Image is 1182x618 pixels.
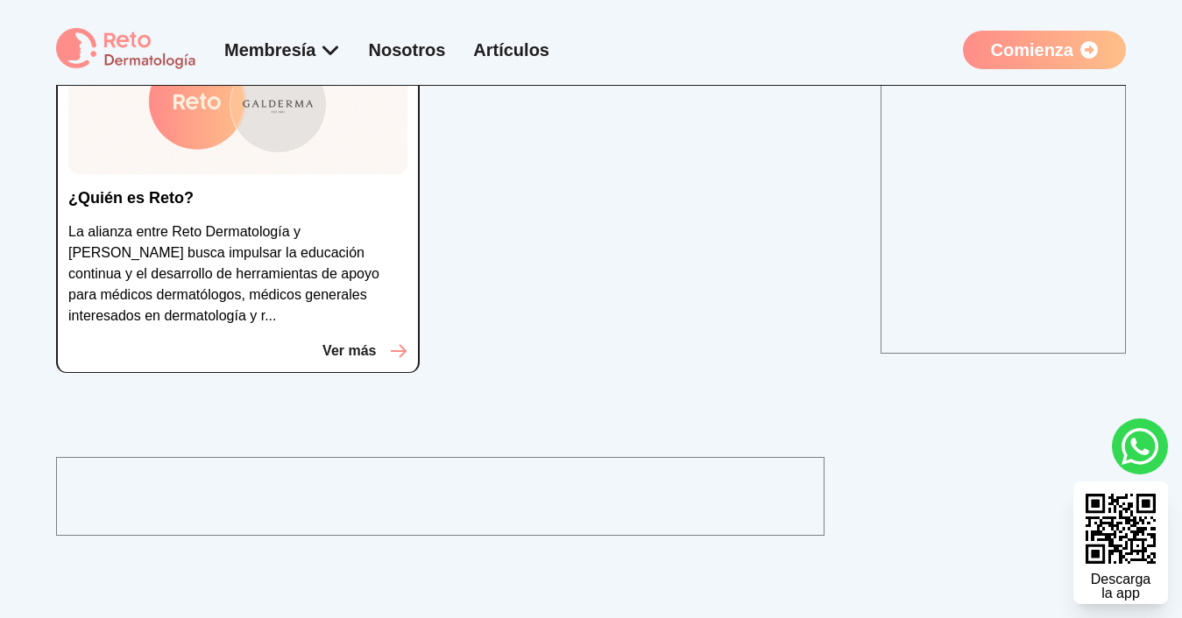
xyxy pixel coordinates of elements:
a: ¿Quién es Reto? [68,188,407,222]
p: La alianza entre Reto Dermatología y [PERSON_NAME] busca impulsar la educación continua y el desa... [68,221,407,327]
a: Comienza [963,31,1126,69]
a: whatsapp button [1112,418,1168,474]
img: logo Reto dermatología [56,28,196,71]
p: ¿Quién es Reto? [68,188,407,208]
button: Ver más [322,341,407,362]
a: Artículos [473,40,549,60]
div: Membresía [224,38,341,62]
div: Descarga la app [1091,572,1150,600]
a: Nosotros [369,40,446,60]
p: Ver más [322,341,376,362]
